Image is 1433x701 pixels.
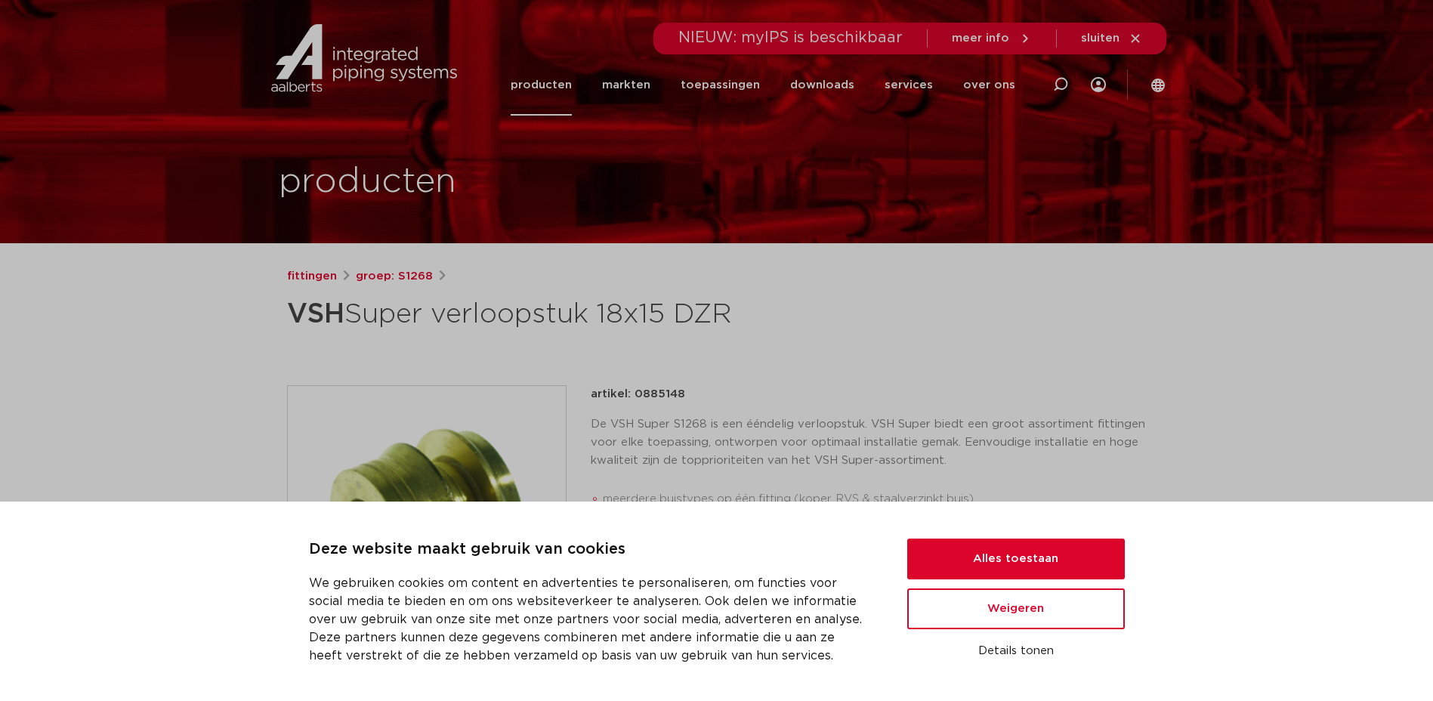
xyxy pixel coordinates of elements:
[602,54,650,116] a: markten
[511,54,1015,116] nav: Menu
[907,539,1125,579] button: Alles toestaan
[591,415,1147,470] p: De VSH Super S1268 is een ééndelig verloopstuk. VSH Super biedt een groot assortiment fittingen v...
[907,638,1125,664] button: Details tonen
[1081,32,1120,44] span: sluiten
[1091,54,1106,116] div: my IPS
[790,54,854,116] a: downloads
[287,301,344,328] strong: VSH
[309,538,871,562] p: Deze website maakt gebruik van cookies
[885,54,933,116] a: services
[681,54,760,116] a: toepassingen
[952,32,1032,45] a: meer info
[678,30,903,45] span: NIEUW: myIPS is beschikbaar
[287,267,337,286] a: fittingen
[288,386,566,664] img: Product Image for VSH Super verloopstuk 18x15 DZR
[287,292,854,337] h1: Super verloopstuk 18x15 DZR
[1081,32,1142,45] a: sluiten
[356,267,433,286] a: groep: S1268
[952,32,1009,44] span: meer info
[309,574,871,665] p: We gebruiken cookies om content en advertenties te personaliseren, om functies voor social media ...
[963,54,1015,116] a: over ons
[907,588,1125,629] button: Weigeren
[603,487,1147,511] li: meerdere buistypes op één fitting (koper, RVS & staalverzinkt buis)
[591,385,685,403] p: artikel: 0885148
[511,54,572,116] a: producten
[279,158,456,206] h1: producten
